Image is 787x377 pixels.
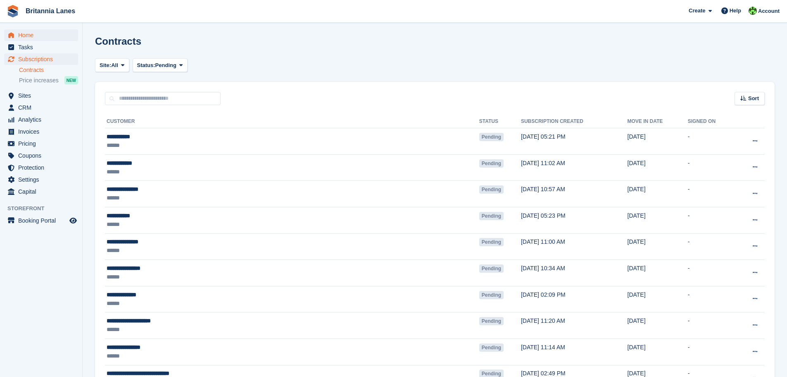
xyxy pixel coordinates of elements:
td: - [688,128,735,155]
td: [DATE] 02:09 PM [521,286,628,312]
span: Pending [479,238,504,246]
a: menu [4,150,78,161]
a: menu [4,174,78,185]
td: - [688,286,735,312]
a: menu [4,126,78,137]
span: Account [758,7,780,15]
span: Pending [479,264,504,273]
span: Pending [479,212,504,220]
span: Pricing [18,138,68,149]
span: Settings [18,174,68,185]
span: Tasks [18,41,68,53]
span: Sites [18,90,68,101]
td: [DATE] 10:57 AM [521,181,628,207]
td: [DATE] 10:34 AM [521,260,628,286]
div: NEW [64,76,78,84]
td: - [688,181,735,207]
td: - [688,260,735,286]
td: - [688,339,735,365]
span: Pending [479,185,504,194]
span: Site: [100,61,111,70]
button: Site: All [95,58,129,72]
a: Britannia Lanes [22,4,78,18]
span: Pending [479,133,504,141]
a: menu [4,162,78,173]
span: Price increases [19,77,59,84]
td: - [688,154,735,181]
td: [DATE] [628,260,688,286]
td: [DATE] [628,233,688,260]
button: Status: Pending [133,58,188,72]
span: Pending [479,291,504,299]
span: Create [689,7,705,15]
td: [DATE] 11:14 AM [521,339,628,365]
td: [DATE] [628,154,688,181]
a: menu [4,215,78,226]
td: - [688,233,735,260]
a: Contracts [19,66,78,74]
a: menu [4,41,78,53]
td: [DATE] 11:00 AM [521,233,628,260]
a: menu [4,53,78,65]
span: Protection [18,162,68,173]
span: Subscriptions [18,53,68,65]
a: menu [4,102,78,113]
th: Signed on [688,115,735,128]
span: Pending [479,159,504,168]
span: Pending [479,343,504,352]
a: menu [4,138,78,149]
td: [DATE] 11:20 AM [521,312,628,339]
a: menu [4,29,78,41]
span: Pending [155,61,176,70]
span: Sort [748,94,759,103]
h1: Contracts [95,36,141,47]
a: menu [4,186,78,197]
span: Help [730,7,741,15]
span: Invoices [18,126,68,137]
td: [DATE] 05:23 PM [521,207,628,233]
a: menu [4,90,78,101]
td: [DATE] [628,286,688,312]
td: - [688,207,735,233]
img: stora-icon-8386f47178a22dfd0bd8f6a31ec36ba5ce8667c1dd55bd0f319d3a0aa187defe.svg [7,5,19,17]
span: Booking Portal [18,215,68,226]
a: Price increases NEW [19,76,78,85]
span: Status: [137,61,155,70]
td: [DATE] [628,207,688,233]
span: All [111,61,118,70]
th: Move in date [628,115,688,128]
td: [DATE] [628,312,688,339]
span: Coupons [18,150,68,161]
td: [DATE] 05:21 PM [521,128,628,155]
td: [DATE] [628,128,688,155]
td: [DATE] [628,181,688,207]
span: Home [18,29,68,41]
a: menu [4,114,78,125]
a: Preview store [68,216,78,226]
img: Robert Parr [749,7,757,15]
span: Pending [479,317,504,325]
td: [DATE] [628,339,688,365]
span: Analytics [18,114,68,125]
th: Subscription created [521,115,628,128]
span: Storefront [7,204,82,213]
span: CRM [18,102,68,113]
th: Customer [105,115,479,128]
span: Capital [18,186,68,197]
th: Status [479,115,521,128]
td: - [688,312,735,339]
td: [DATE] 11:02 AM [521,154,628,181]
